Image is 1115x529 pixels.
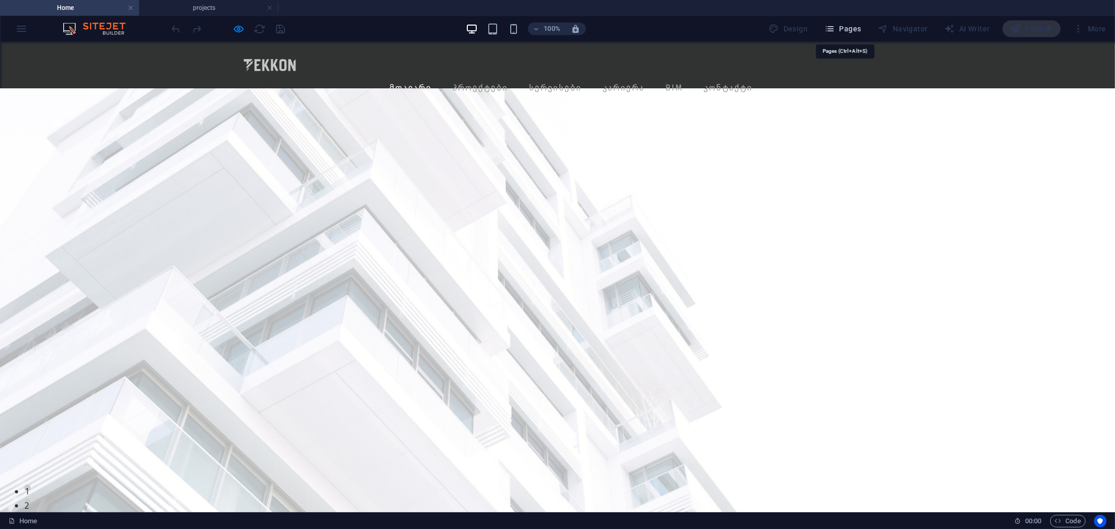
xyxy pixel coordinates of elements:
i: On resize automatically adjust zoom level to fit chosen device. [571,24,580,33]
a: სერვისები [525,38,587,54]
a: მთავარი [386,38,436,54]
button: 1 [24,443,30,449]
a: Click to cancel selection. Double-click to open Pages [8,515,37,527]
button: 2 [24,457,30,463]
a: კონტაქტი [700,38,757,54]
span: Code [1055,515,1081,527]
h4: projects [139,2,278,14]
button: Click here to leave preview mode and continue editing [233,22,245,35]
button: Usercentrics [1094,515,1107,527]
span: Pages [824,24,861,34]
a: პროექტები [449,38,513,54]
button: Code [1050,515,1086,527]
h6: Session time [1014,515,1042,527]
img: tekkon.ge [229,9,311,38]
button: 100% [528,22,565,35]
h6: 100% [544,22,560,35]
span: 00 00 [1025,515,1041,527]
a: BIM [662,38,687,54]
span: : [1032,517,1034,525]
a: კარიერა [599,38,649,54]
img: Editor Logo [60,22,139,35]
button: Pages [820,20,865,37]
